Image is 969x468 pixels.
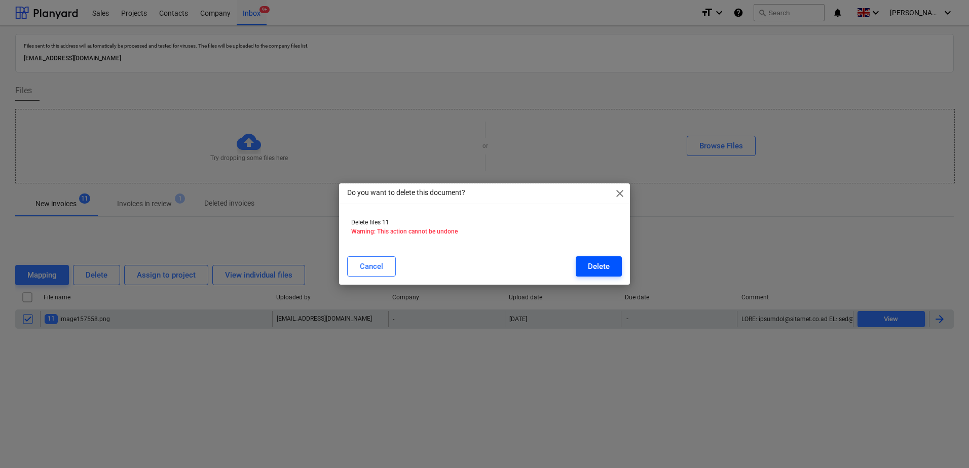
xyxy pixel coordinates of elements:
p: Delete files 11 [351,218,618,227]
p: Do you want to delete this document? [347,187,465,198]
div: Cancel [360,260,383,273]
p: Warning: This action cannot be undone [351,227,618,236]
button: Delete [576,256,622,277]
span: close [614,187,626,200]
iframe: Chat Widget [918,419,969,468]
button: Cancel [347,256,396,277]
div: Delete [588,260,610,273]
